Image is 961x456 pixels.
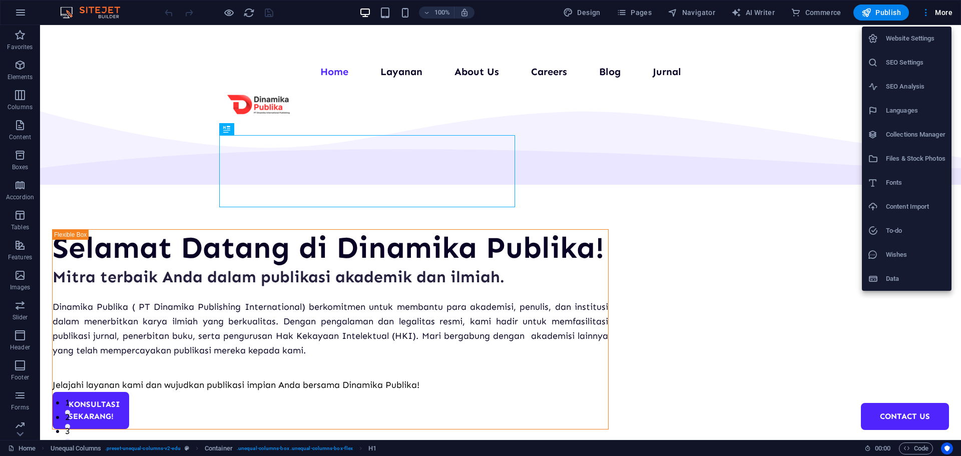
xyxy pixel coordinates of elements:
h6: SEO Analysis [886,81,945,93]
h6: Files & Stock Photos [886,153,945,165]
h6: Content Import [886,201,945,213]
h6: Data [886,273,945,285]
h6: SEO Settings [886,57,945,69]
h6: Website Settings [886,33,945,45]
h6: Wishes [886,249,945,261]
h6: Collections Manager [886,129,945,141]
h6: Languages [886,105,945,117]
h6: To-do [886,225,945,237]
h6: Fonts [886,177,945,189]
